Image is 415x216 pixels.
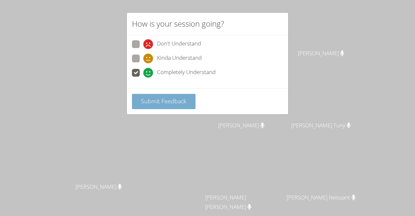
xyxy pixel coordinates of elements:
[157,54,202,63] span: Kinda Understand
[132,94,196,109] button: Submit Feedback
[132,18,224,30] h2: How is your session going?
[157,68,216,78] span: Completely Understand
[141,97,186,105] span: Submit Feedback
[157,39,201,49] span: Don't Understand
